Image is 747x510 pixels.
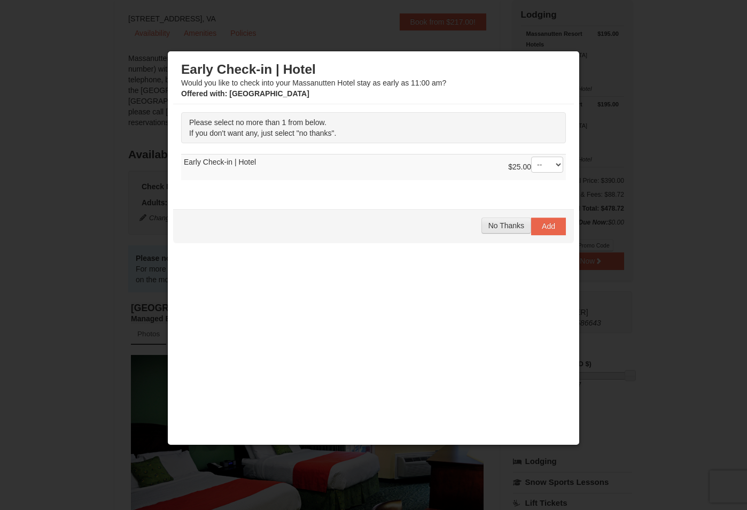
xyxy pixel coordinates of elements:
span: Add [542,222,555,230]
strong: : [GEOGRAPHIC_DATA] [181,89,309,98]
button: Add [531,218,566,235]
span: If you don't want any, just select "no thanks". [189,129,336,137]
span: Offered with [181,89,225,98]
button: No Thanks [481,218,531,234]
span: Please select no more than 1 from below. [189,118,326,127]
div: Would you like to check into your Massanutten Hotel stay as early as 11:00 am? [181,61,566,99]
td: Early Check-in | Hotel [181,154,566,181]
span: No Thanks [488,221,524,230]
h3: Early Check-in | Hotel [181,61,566,78]
div: $25.00 [508,157,563,178]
